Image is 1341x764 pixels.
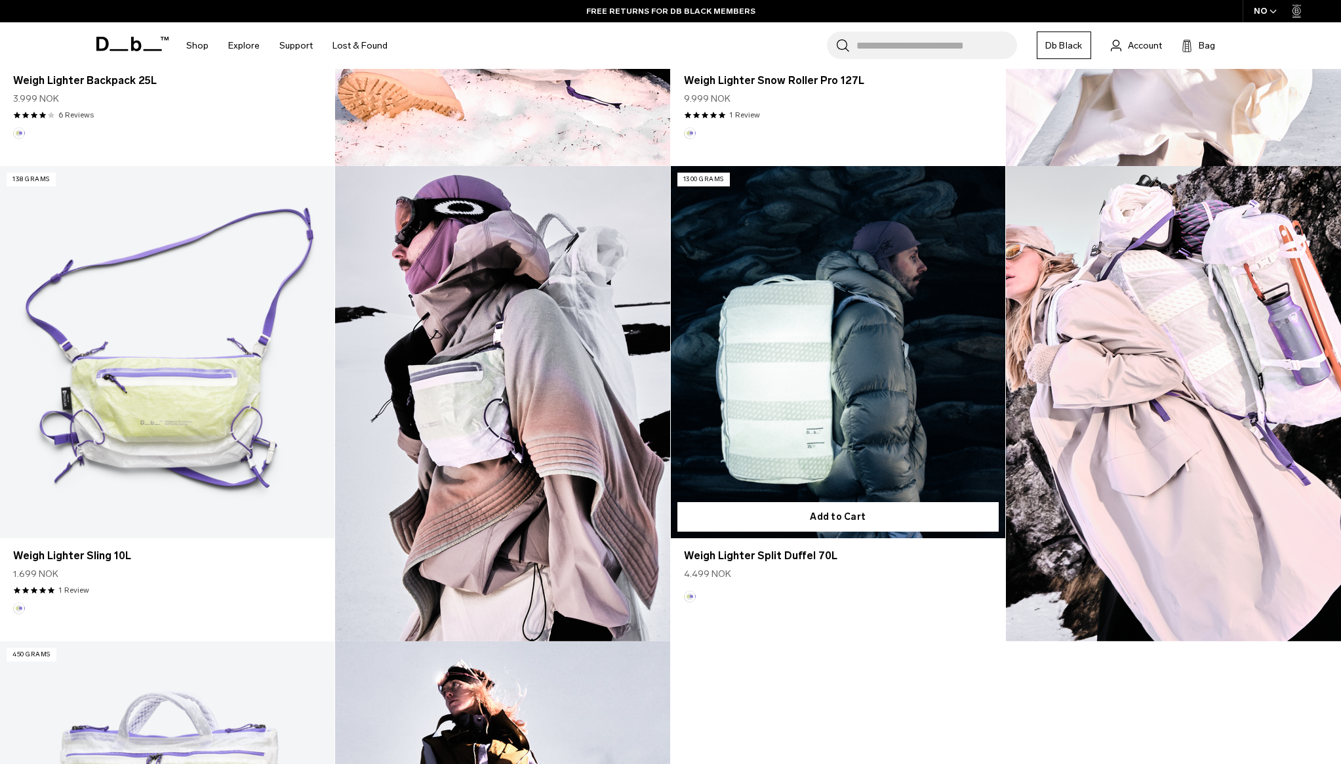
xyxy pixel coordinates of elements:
[13,603,25,614] button: Aurora
[335,166,670,641] img: Content block image
[586,5,755,17] a: FREE RETURNS FOR DB BLACK MEMBERS
[13,567,58,581] span: 1.699 NOK
[58,584,89,596] a: 1 reviews
[13,73,321,89] a: Weigh Lighter Backpack 25L
[1182,37,1215,53] button: Bag
[684,92,731,106] span: 9.999 NOK
[729,109,760,121] a: 1 reviews
[684,548,992,564] a: Weigh Lighter Split Duffel 70L
[684,591,696,603] button: Aurora
[58,109,94,121] a: 6 reviews
[1128,39,1162,53] span: Account
[7,648,56,662] p: 450 grams
[7,173,56,186] p: 138 grams
[13,92,59,106] span: 3.999 NOK
[671,166,1005,538] a: Weigh Lighter Split Duffel 70L
[176,22,397,69] nav: Main Navigation
[677,173,730,186] p: 1300 grams
[228,22,260,69] a: Explore
[677,502,999,532] button: Add to Cart
[279,22,313,69] a: Support
[684,73,992,89] a: Weigh Lighter Snow Roller Pro 127L
[684,127,696,139] button: Aurora
[13,127,25,139] button: Aurora
[1037,32,1091,59] a: Db Black
[1006,166,1341,641] img: Content block image
[13,548,321,564] a: Weigh Lighter Sling 10L
[684,567,731,581] span: 4.499 NOK
[186,22,209,69] a: Shop
[332,22,388,69] a: Lost & Found
[1199,39,1215,53] span: Bag
[1111,37,1162,53] a: Account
